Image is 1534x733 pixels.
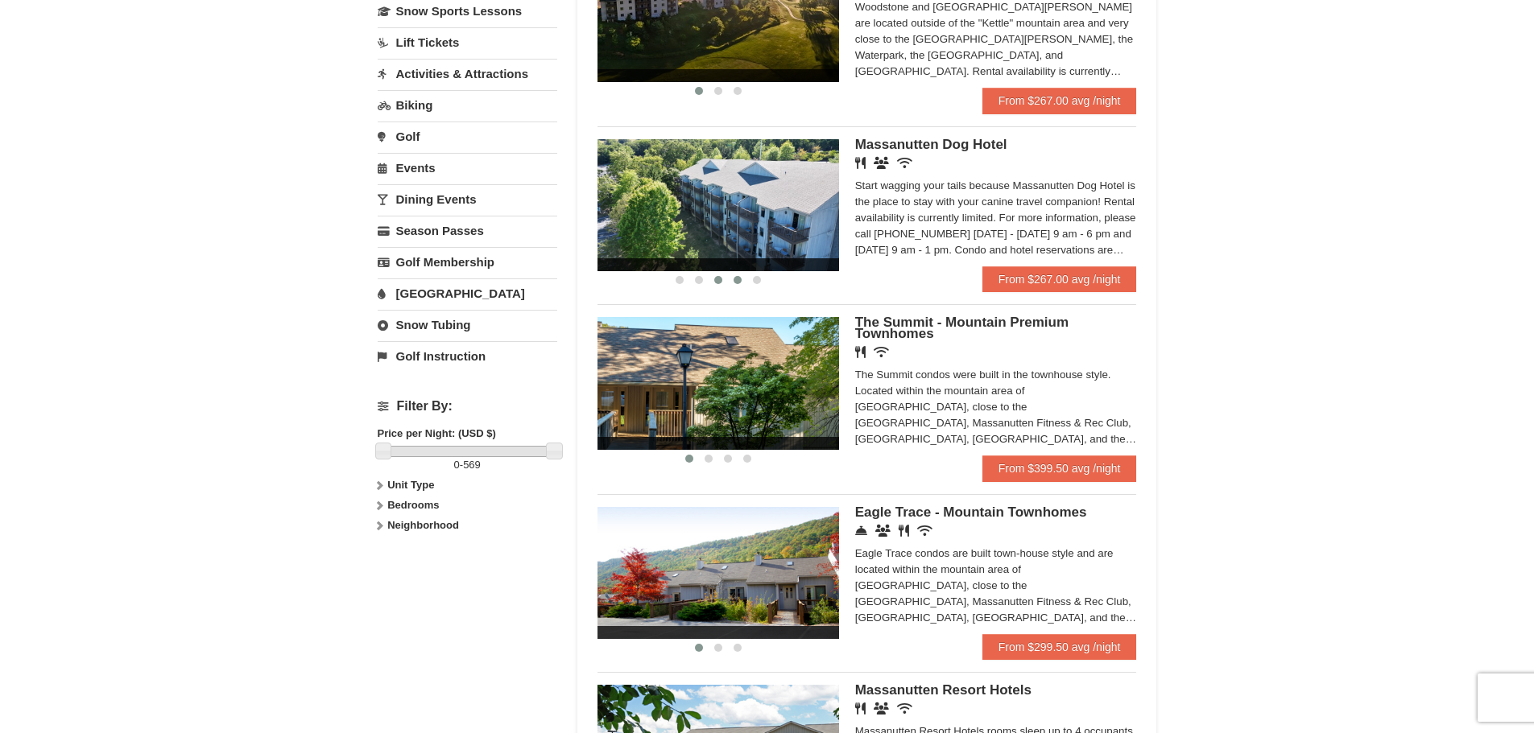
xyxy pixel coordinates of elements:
[378,59,557,89] a: Activities & Attractions
[855,525,867,537] i: Concierge Desk
[855,504,1087,520] span: Eagle Trace - Mountain Townhomes
[982,266,1137,292] a: From $267.00 avg /night
[378,278,557,308] a: [GEOGRAPHIC_DATA]
[897,702,912,714] i: Wireless Internet (free)
[378,399,557,414] h4: Filter By:
[378,310,557,340] a: Snow Tubing
[378,27,557,57] a: Lift Tickets
[378,153,557,183] a: Events
[874,702,889,714] i: Banquet Facilities
[387,499,439,511] strong: Bedrooms
[982,455,1137,481] a: From $399.50 avg /night
[982,88,1137,113] a: From $267.00 avg /night
[855,137,1007,152] span: Massanutten Dog Hotel
[855,157,866,169] i: Restaurant
[855,178,1137,258] div: Start wagging your tails because Massanutten Dog Hotel is the place to stay with your canine trav...
[855,682,1032,698] span: Massanutten Resort Hotels
[387,479,434,491] strong: Unit Type
[378,247,557,277] a: Golf Membership
[874,157,889,169] i: Banquet Facilities
[855,702,866,714] i: Restaurant
[855,346,866,358] i: Restaurant
[387,519,459,531] strong: Neighborhood
[378,427,496,439] strong: Price per Night: (USD $)
[874,346,889,358] i: Wireless Internet (free)
[855,546,1137,626] div: Eagle Trace condos are built town-house style and are located within the mountain area of [GEOGRA...
[897,157,912,169] i: Wireless Internet (free)
[855,367,1137,447] div: The Summit condos were built in the townhouse style. Located within the mountain area of [GEOGRAP...
[378,121,557,151] a: Golf
[378,184,557,214] a: Dining Events
[378,216,557,245] a: Season Passes
[855,315,1069,341] span: The Summit - Mountain Premium Townhomes
[875,525,891,537] i: Conference Facilities
[917,525,932,537] i: Wireless Internet (free)
[378,90,557,120] a: Biking
[378,341,557,371] a: Golf Instruction
[899,525,909,537] i: Restaurant
[378,457,557,473] label: -
[982,634,1137,660] a: From $299.50 avg /night
[463,459,481,471] span: 569
[454,459,460,471] span: 0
